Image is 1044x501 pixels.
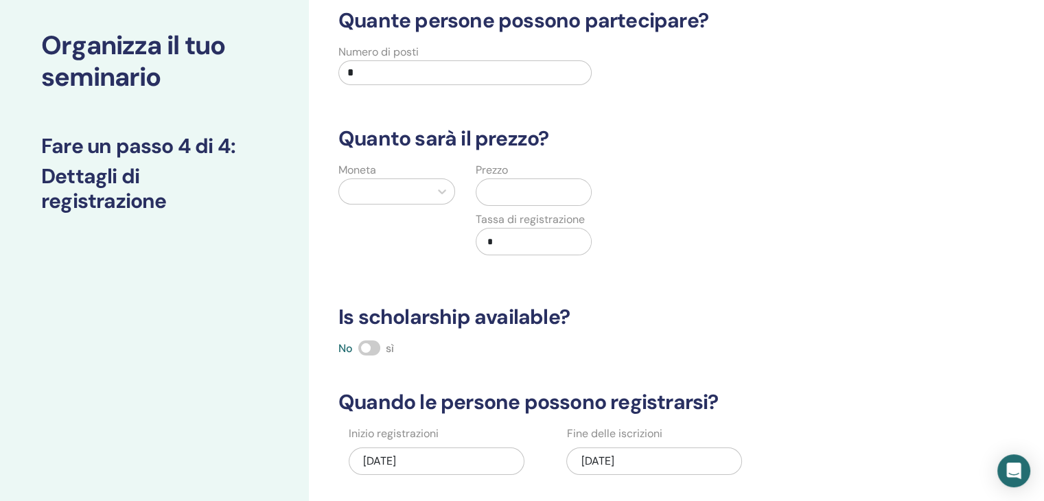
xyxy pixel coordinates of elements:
[386,341,394,356] span: sì
[338,341,353,356] span: No
[338,162,376,178] label: Moneta
[330,390,894,415] h3: Quando le persone possono registrarsi?
[476,162,508,178] label: Prezzo
[349,447,524,475] div: [DATE]
[566,426,662,442] label: Fine delle iscrizioni
[330,305,894,329] h3: Is scholarship available?
[41,164,268,213] h3: Dettagli di registrazione
[476,211,585,228] label: Tassa di registrazione
[41,30,268,93] h2: Organizza il tuo seminario
[330,8,894,33] h3: Quante persone possono partecipare?
[997,454,1030,487] div: Open Intercom Messenger
[566,447,742,475] div: [DATE]
[330,126,894,151] h3: Quanto sarà il prezzo?
[41,134,268,159] h3: Fare un passo 4 di 4 :
[338,44,419,60] label: Numero di posti
[349,426,439,442] label: Inizio registrazioni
